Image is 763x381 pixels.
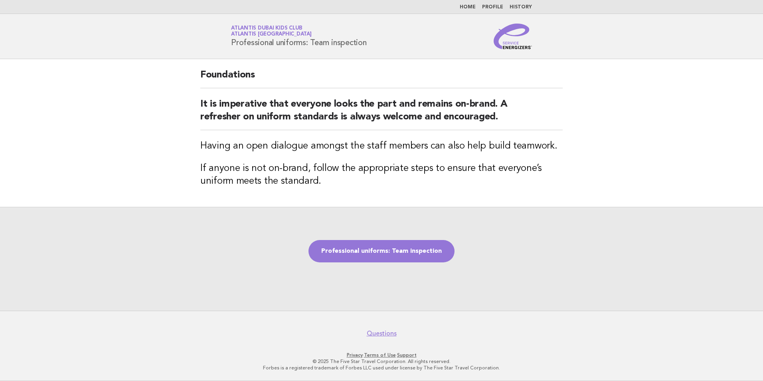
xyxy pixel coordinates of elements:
[137,352,626,358] p: · ·
[231,26,367,47] h1: Professional uniforms: Team inspection
[137,358,626,365] p: © 2025 The Five Star Travel Corporation. All rights reserved.
[200,140,563,153] h3: Having an open dialogue amongst the staff members can also help build teamwork.
[137,365,626,371] p: Forbes is a registered trademark of Forbes LLC used under license by The Five Star Travel Corpora...
[510,5,532,10] a: History
[494,24,532,49] img: Service Energizers
[397,352,417,358] a: Support
[200,162,563,188] h3: If anyone is not on-brand, follow the appropriate steps to ensure that everyone’s uniform meets t...
[200,69,563,88] h2: Foundations
[231,32,312,37] span: Atlantis [GEOGRAPHIC_DATA]
[364,352,396,358] a: Terms of Use
[367,329,397,337] a: Questions
[347,352,363,358] a: Privacy
[308,240,455,262] a: Professional uniforms: Team inspection
[231,26,312,37] a: Atlantis Dubai Kids ClubAtlantis [GEOGRAPHIC_DATA]
[482,5,503,10] a: Profile
[460,5,476,10] a: Home
[200,98,563,130] h2: It is imperative that everyone looks the part and remains on-brand. A refresher on uniform standa...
